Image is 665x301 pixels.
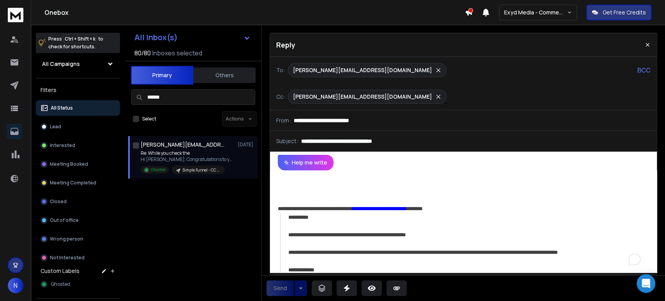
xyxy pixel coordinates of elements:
[50,180,96,186] p: Meeting Completed
[36,276,120,292] button: Ghosted
[128,30,257,45] button: All Inbox(s)
[278,155,333,170] button: Help me write
[36,85,120,96] h3: Filters
[586,5,651,20] button: Get Free Credits
[36,231,120,247] button: Wrong person
[36,100,120,116] button: All Status
[8,8,23,22] img: logo
[270,170,657,273] div: To enrich screen reader interactions, please activate Accessibility in Grammarly extension settings
[276,137,298,145] p: Subject:
[637,274,655,293] div: Open Intercom Messenger
[50,124,61,130] p: Lead
[183,167,220,173] p: Simple Funnel - CC - Lead Magnet
[50,236,83,242] p: Wrong person
[42,60,80,68] h1: All Campaigns
[64,34,97,43] span: Ctrl + Shift + k
[50,217,79,223] p: Out of office
[36,119,120,135] button: Lead
[276,39,295,50] p: Reply
[36,212,120,228] button: Out of office
[193,67,256,84] button: Others
[276,66,285,74] p: To:
[152,48,202,58] h3: Inboxes selected
[504,9,567,16] p: Exyd Media - Commercial Cleaning
[48,35,103,51] p: Press to check for shortcuts.
[134,48,151,58] span: 80 / 80
[50,255,85,261] p: Not Interested
[44,8,465,17] h1: Onebox
[50,142,75,149] p: Interested
[36,138,120,153] button: Interested
[36,194,120,209] button: Closed
[41,267,79,275] h3: Custom Labels
[637,66,651,75] p: BCC
[36,56,120,72] button: All Campaigns
[8,278,23,293] button: N
[51,105,73,111] p: All Status
[293,93,432,101] p: [PERSON_NAME][EMAIL_ADDRESS][DOMAIN_NAME]
[36,250,120,266] button: Not Interested
[142,116,156,122] label: Select
[151,167,166,173] p: Ghosted
[36,156,120,172] button: Meeting Booked
[238,142,255,148] p: [DATE]
[141,150,234,156] p: Re: While you check the
[141,156,234,163] p: Hi [PERSON_NAME], Congratulations to you and
[603,9,646,16] p: Get Free Credits
[50,161,88,167] p: Meeting Booked
[36,175,120,191] button: Meeting Completed
[134,34,178,41] h1: All Inbox(s)
[141,141,226,149] h1: [PERSON_NAME][EMAIL_ADDRESS][DOMAIN_NAME]
[51,281,70,287] span: Ghosted
[293,66,432,74] p: [PERSON_NAME][EMAIL_ADDRESS][DOMAIN_NAME]
[50,198,67,205] p: Closed
[276,93,285,101] p: Cc:
[276,117,291,124] p: From:
[131,66,193,85] button: Primary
